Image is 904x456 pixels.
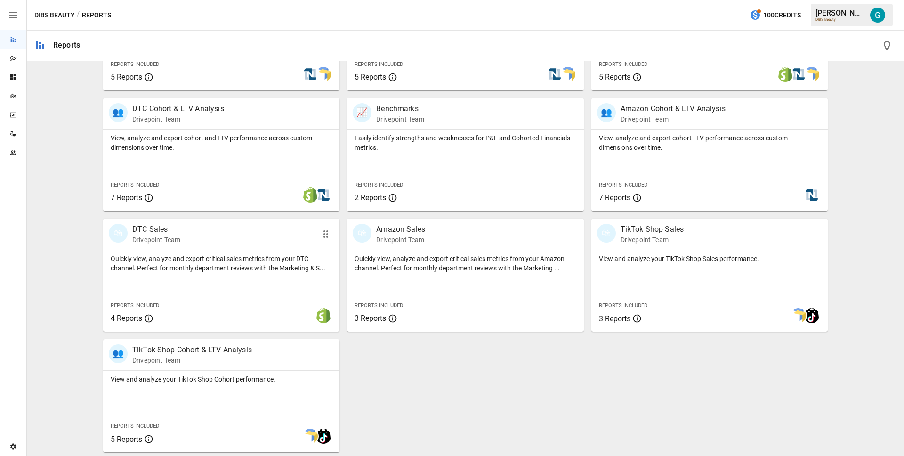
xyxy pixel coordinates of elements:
p: Quickly view, analyze and export critical sales metrics from your Amazon channel. Perfect for mon... [355,254,576,273]
img: shopify [303,187,318,203]
div: 🛍 [597,224,616,243]
p: Amazon Cohort & LTV Analysis [621,103,726,114]
img: tiktok [316,429,331,444]
div: 🛍 [353,224,371,243]
span: 7 Reports [599,193,630,202]
div: 📈 [353,103,371,122]
div: Reports [53,41,80,49]
img: smart model [303,429,318,444]
img: shopify [316,308,331,323]
span: Reports Included [355,302,403,309]
span: Reports Included [111,423,159,429]
span: 3 Reports [599,314,630,323]
img: netsuite [804,187,819,203]
div: 👥 [109,344,128,363]
img: Gavin Acres [870,8,885,23]
p: View, analyze and export cohort and LTV performance across custom dimensions over time. [111,133,332,152]
span: Reports Included [111,182,159,188]
p: DTC Cohort & LTV Analysis [132,103,224,114]
img: smart model [804,67,819,82]
img: tiktok [804,308,819,323]
img: smart model [560,67,575,82]
div: 👥 [597,103,616,122]
div: DIBS Beauty [815,17,864,22]
img: smart model [791,308,806,323]
p: Drivepoint Team [132,235,180,244]
p: DTC Sales [132,224,180,235]
button: Gavin Acres [864,2,891,28]
span: 100 Credits [763,9,801,21]
div: 👥 [109,103,128,122]
span: 5 Reports [111,73,142,81]
img: netsuite [316,187,331,203]
span: Reports Included [599,61,647,67]
span: 3 Reports [355,314,386,323]
p: Easily identify strengths and weaknesses for P&L and Cohorted Financials metrics. [355,133,576,152]
p: TikTok Shop Cohort & LTV Analysis [132,344,252,356]
p: Drivepoint Team [132,114,224,124]
div: / [77,9,80,21]
p: Drivepoint Team [621,114,726,124]
p: Drivepoint Team [376,235,425,244]
button: DIBS Beauty [34,9,75,21]
button: 100Credits [746,7,805,24]
span: Reports Included [111,61,159,67]
span: Reports Included [355,182,403,188]
div: [PERSON_NAME] [815,8,864,17]
span: Reports Included [599,302,647,309]
span: 2 Reports [355,193,386,202]
p: Drivepoint Team [621,235,684,244]
p: View, analyze and export cohort LTV performance across custom dimensions over time. [599,133,820,152]
p: TikTok Shop Sales [621,224,684,235]
p: Drivepoint Team [376,114,424,124]
p: Drivepoint Team [132,356,252,365]
img: smart model [316,67,331,82]
p: Quickly view, analyze and export critical sales metrics from your DTC channel. Perfect for monthl... [111,254,332,273]
span: Reports Included [355,61,403,67]
img: netsuite [547,67,562,82]
span: 7 Reports [111,193,142,202]
span: Reports Included [111,302,159,309]
span: 5 Reports [355,73,386,81]
p: View and analyze your TikTok Shop Cohort performance. [111,375,332,384]
span: 5 Reports [599,73,630,81]
img: netsuite [791,67,806,82]
p: Benchmarks [376,103,424,114]
div: 🛍 [109,224,128,243]
img: shopify [778,67,793,82]
img: netsuite [303,67,318,82]
p: View and analyze your TikTok Shop Sales performance. [599,254,820,263]
p: Amazon Sales [376,224,425,235]
span: Reports Included [599,182,647,188]
span: 4 Reports [111,314,142,323]
span: 5 Reports [111,435,142,444]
